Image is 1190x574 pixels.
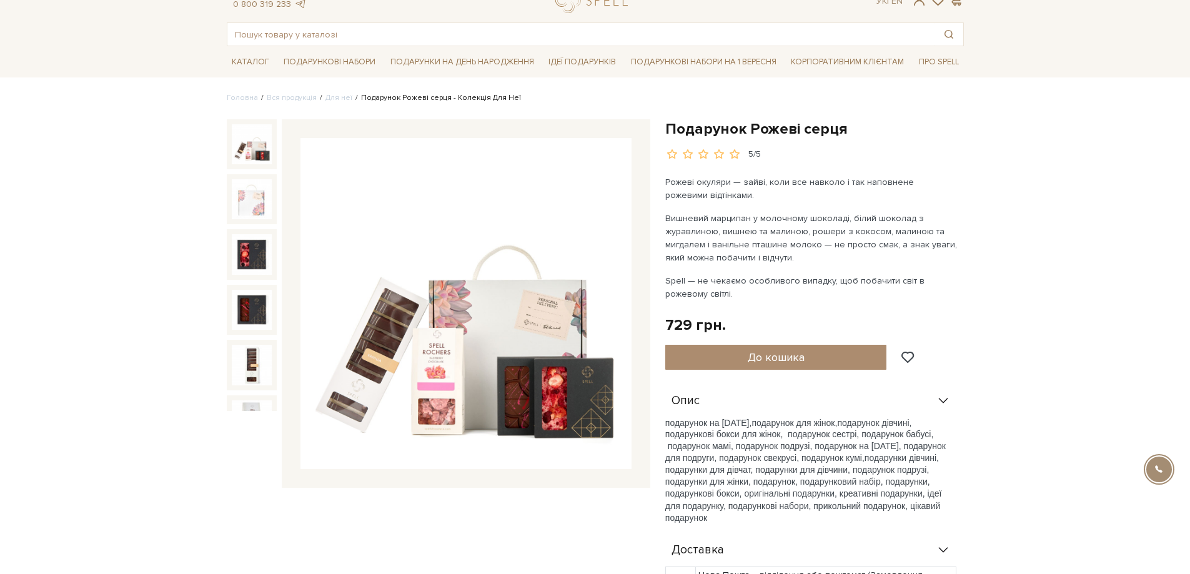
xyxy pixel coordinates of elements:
[232,234,272,274] img: Подарунок Рожеві серця
[786,51,909,72] a: Корпоративним клієнтам
[665,212,958,264] p: Вишневий марципан у молочному шоколаді, білий шоколад з журавлиною, вишнею та малиною, рошери з к...
[267,93,317,102] a: Вся продукція
[665,176,958,202] p: Рожеві окуляри — зайві, коли все навколо і так наповнене рожевими відтінками.
[914,52,964,72] a: Про Spell
[665,453,942,523] span: подарунки дівчині, подарунки для дівчат, подарунки для дівчини, подарунок подрузі, подарунки для ...
[626,51,781,72] a: Подарункові набори на 1 Вересня
[665,315,726,335] div: 729 грн.
[665,345,887,370] button: До кошика
[279,52,380,72] a: Подарункові набори
[665,274,958,300] p: Spell — не чекаємо особливого випадку, щоб побачити світ в рожевому світлі.
[935,23,963,46] button: Пошук товару у каталозі
[385,52,539,72] a: Подарунки на День народження
[232,179,272,219] img: Подарунок Рожеві серця
[300,138,632,469] img: Подарунок Рожеві серця
[325,93,352,102] a: Для неї
[665,418,752,428] span: подарунок на [DATE],
[672,545,724,556] span: Доставка
[227,23,935,46] input: Пошук товару у каталозі
[665,119,964,139] h1: Подарунок Рожеві серця
[227,52,274,72] a: Каталог
[748,149,761,161] div: 5/5
[751,418,837,428] span: подарунок для жінок,
[232,345,272,385] img: Подарунок Рожеві серця
[543,52,621,72] a: Ідеї подарунків
[665,418,946,463] span: подарунок дівчині, подарункові бокси для жінок, подарунок сестрі, подарунок бабусі, подарунок мам...
[227,93,258,102] a: Головна
[748,350,805,364] span: До кошика
[232,124,272,164] img: Подарунок Рожеві серця
[232,290,272,330] img: Подарунок Рожеві серця
[352,92,521,104] li: Подарунок Рожеві серця - Колекція Для Неї
[672,395,700,407] span: Опис
[232,400,272,440] img: Подарунок Рожеві серця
